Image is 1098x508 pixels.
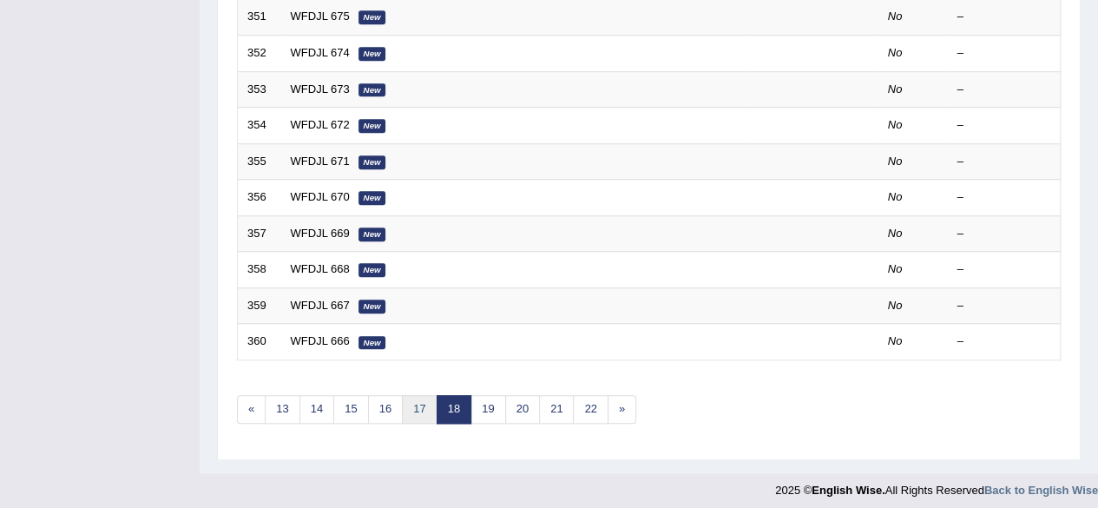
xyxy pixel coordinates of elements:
[573,395,608,424] a: 22
[888,299,903,312] em: No
[358,263,386,277] em: New
[238,252,281,288] td: 358
[333,395,368,424] a: 15
[775,473,1098,498] div: 2025 © All Rights Reserved
[291,155,350,168] a: WFDJL 671
[505,395,540,424] a: 20
[238,324,281,360] td: 360
[358,155,386,169] em: New
[291,46,350,59] a: WFDJL 674
[888,118,903,131] em: No
[957,333,1051,350] div: –
[299,395,334,424] a: 14
[470,395,505,424] a: 19
[888,190,903,203] em: No
[888,46,903,59] em: No
[402,395,437,424] a: 17
[608,395,636,424] a: »
[812,484,884,497] strong: English Wise.
[957,45,1051,62] div: –
[237,395,266,424] a: «
[957,154,1051,170] div: –
[291,227,350,240] a: WFDJL 669
[358,228,386,241] em: New
[358,300,386,313] em: New
[888,227,903,240] em: No
[238,287,281,324] td: 359
[957,261,1051,278] div: –
[265,395,299,424] a: 13
[358,83,386,97] em: New
[984,484,1098,497] a: Back to English Wise
[957,82,1051,98] div: –
[358,191,386,205] em: New
[291,262,350,275] a: WFDJL 668
[238,143,281,180] td: 355
[238,71,281,108] td: 353
[957,298,1051,314] div: –
[888,334,903,347] em: No
[291,334,350,347] a: WFDJL 666
[888,155,903,168] em: No
[957,117,1051,134] div: –
[539,395,574,424] a: 21
[888,82,903,96] em: No
[888,262,903,275] em: No
[358,10,386,24] em: New
[238,215,281,252] td: 357
[291,10,350,23] a: WFDJL 675
[888,10,903,23] em: No
[358,119,386,133] em: New
[238,35,281,71] td: 352
[358,336,386,350] em: New
[368,395,403,424] a: 16
[291,190,350,203] a: WFDJL 670
[358,47,386,61] em: New
[291,299,350,312] a: WFDJL 667
[957,226,1051,242] div: –
[238,180,281,216] td: 356
[437,395,471,424] a: 18
[957,9,1051,25] div: –
[238,108,281,144] td: 354
[957,189,1051,206] div: –
[291,118,350,131] a: WFDJL 672
[291,82,350,96] a: WFDJL 673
